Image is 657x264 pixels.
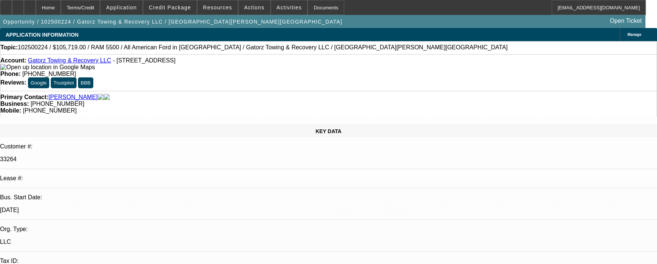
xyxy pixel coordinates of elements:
[49,94,98,101] a: [PERSON_NAME]
[0,64,95,71] img: Open up location in Google Maps
[197,0,238,15] button: Resources
[277,4,302,10] span: Activities
[113,57,175,64] span: - [STREET_ADDRESS]
[6,32,78,38] span: APPLICATION INFORMATION
[0,44,18,51] strong: Topic:
[3,19,342,25] span: Opportunity / 102500224 / Gatorz Towing & Recovery LLC / [GEOGRAPHIC_DATA][PERSON_NAME][GEOGRAPHI...
[0,79,26,86] strong: Reviews:
[203,4,232,10] span: Resources
[18,44,508,51] span: 102500224 / $105,719.00 / RAM 5500 / All American Ford in [GEOGRAPHIC_DATA] / Gatorz Towing & Rec...
[78,77,93,88] button: BBB
[0,64,95,70] a: View Google Maps
[28,77,49,88] button: Google
[104,94,110,101] img: linkedin-icon.png
[271,0,308,15] button: Activities
[22,71,76,77] span: [PHONE_NUMBER]
[143,0,197,15] button: Credit Package
[244,4,265,10] span: Actions
[23,107,77,114] span: [PHONE_NUMBER]
[31,101,84,107] span: [PHONE_NUMBER]
[0,71,21,77] strong: Phone:
[51,77,76,88] button: Trustpilot
[628,33,641,37] span: Manage
[239,0,270,15] button: Actions
[0,107,21,114] strong: Mobile:
[100,0,142,15] button: Application
[149,4,191,10] span: Credit Package
[607,15,645,27] a: Open Ticket
[0,101,29,107] strong: Business:
[0,94,49,101] strong: Primary Contact:
[315,128,341,134] span: KEY DATA
[98,94,104,101] img: facebook-icon.png
[0,57,26,64] strong: Account:
[28,57,111,64] a: Gatorz Towing & Recovery LLC
[106,4,137,10] span: Application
